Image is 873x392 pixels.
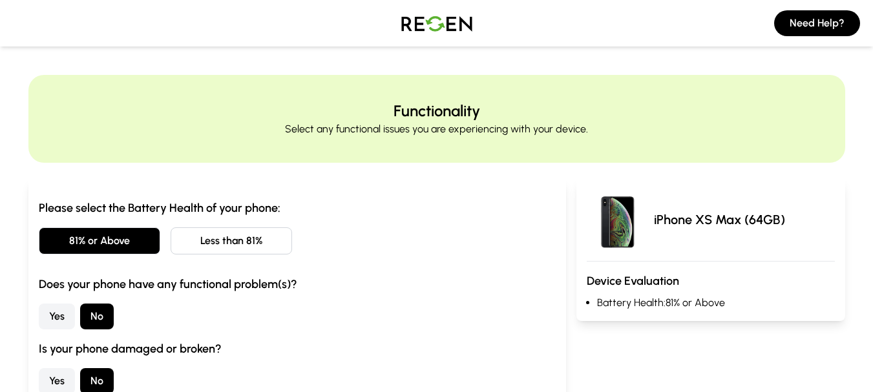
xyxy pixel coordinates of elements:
[774,10,860,36] button: Need Help?
[587,272,835,290] h3: Device Evaluation
[654,211,785,229] p: iPhone XS Max (64GB)
[171,227,292,254] button: Less than 81%
[587,189,649,251] img: iPhone XS Max
[285,121,588,137] p: Select any functional issues you are experiencing with your device.
[392,5,482,41] img: Logo
[39,340,556,358] h3: Is your phone damaged or broken?
[597,295,835,311] li: Battery Health: 81% or Above
[39,304,75,329] button: Yes
[39,227,160,254] button: 81% or Above
[80,304,114,329] button: No
[394,101,480,121] h2: Functionality
[39,199,556,217] h3: Please select the Battery Health of your phone:
[39,275,556,293] h3: Does your phone have any functional problem(s)?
